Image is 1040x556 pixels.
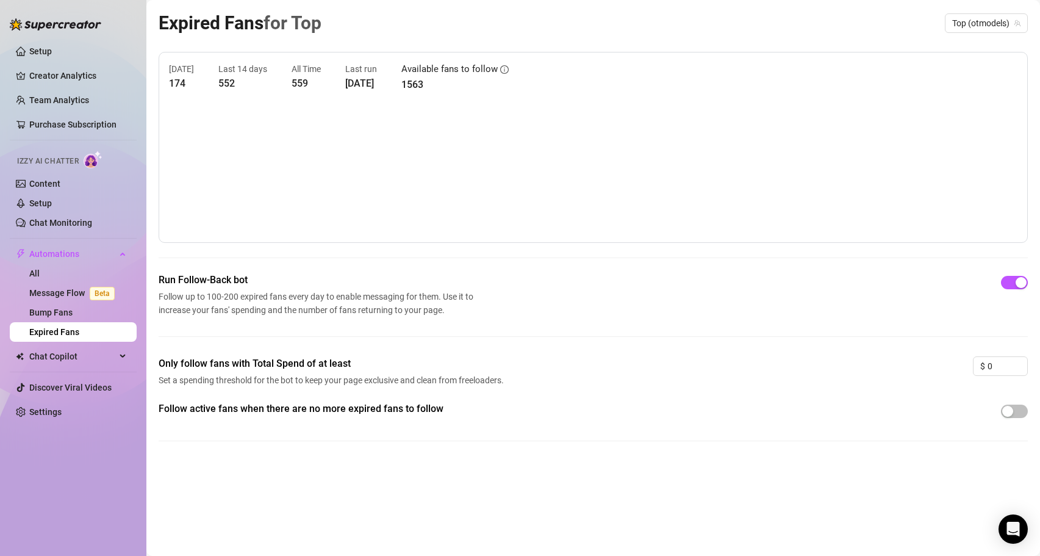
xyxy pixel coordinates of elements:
[169,62,194,76] article: [DATE]
[345,62,377,76] article: Last run
[29,327,79,337] a: Expired Fans
[159,356,507,371] span: Only follow fans with Total Spend of at least
[29,66,127,85] a: Creator Analytics
[29,218,92,228] a: Chat Monitoring
[29,308,73,317] a: Bump Fans
[29,347,116,366] span: Chat Copilot
[159,9,321,37] article: Expired Fans
[29,269,40,278] a: All
[17,156,79,167] span: Izzy AI Chatter
[401,77,509,92] article: 1563
[159,374,507,387] span: Set a spending threshold for the bot to keep your page exclusive and clean from freeloaders.
[159,290,478,317] span: Follow up to 100-200 expired fans every day to enable messaging for them. Use it to increase your...
[84,151,102,168] img: AI Chatter
[29,383,112,392] a: Discover Viral Videos
[1014,20,1021,27] span: team
[29,198,52,208] a: Setup
[29,95,89,105] a: Team Analytics
[169,76,194,91] article: 174
[988,357,1027,375] input: 0.00
[345,76,377,91] article: [DATE]
[16,352,24,361] img: Chat Copilot
[500,65,509,74] span: info-circle
[29,407,62,417] a: Settings
[952,14,1020,32] span: Top (otmodels)
[29,46,52,56] a: Setup
[292,62,321,76] article: All Time
[292,76,321,91] article: 559
[218,62,267,76] article: Last 14 days
[29,120,117,129] a: Purchase Subscription
[264,12,321,34] span: for Top
[999,514,1028,544] div: Open Intercom Messenger
[29,179,60,189] a: Content
[29,244,116,264] span: Automations
[16,249,26,259] span: thunderbolt
[159,402,507,416] span: Follow active fans when there are no more expired fans to follow
[218,76,267,91] article: 552
[90,287,115,300] span: Beta
[10,18,101,31] img: logo-BBDzfeDw.svg
[401,62,498,77] article: Available fans to follow
[159,273,478,287] span: Run Follow-Back bot
[29,288,120,298] a: Message FlowBeta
